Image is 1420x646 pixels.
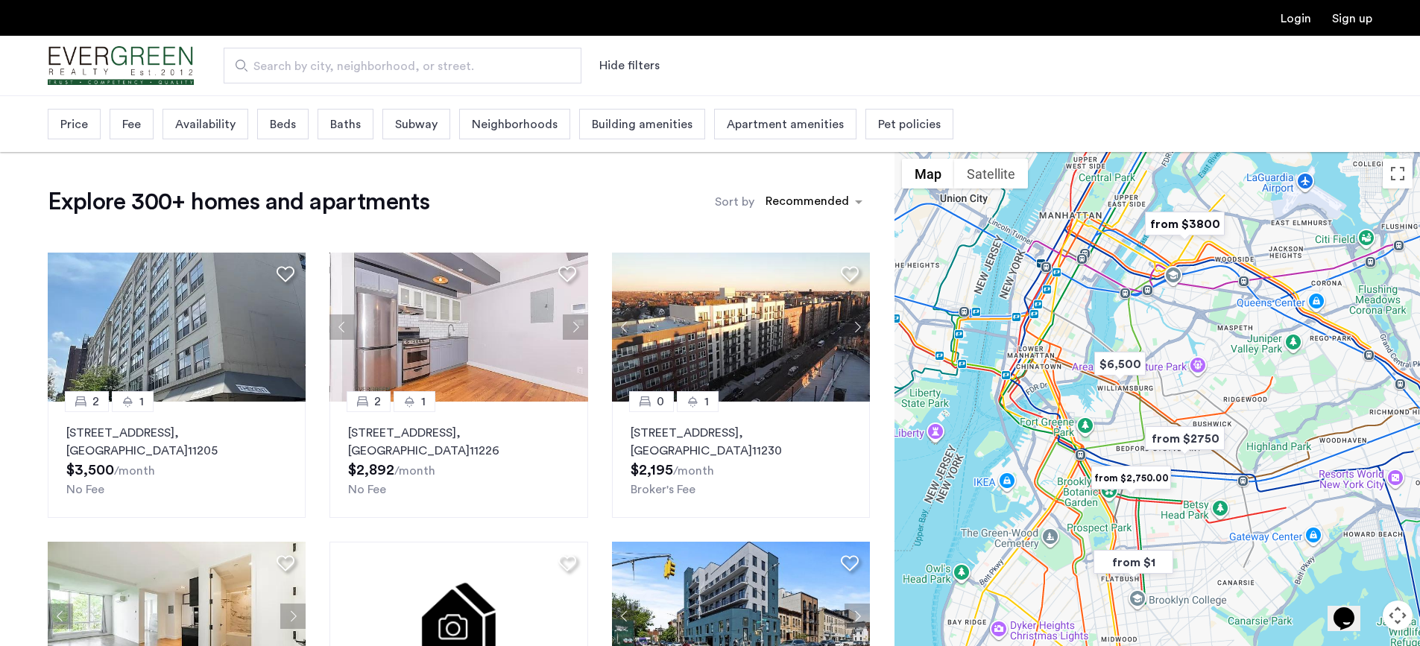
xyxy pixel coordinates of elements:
[60,115,88,133] span: Price
[253,57,540,75] span: Search by city, neighborhood, or street.
[48,604,73,629] button: Previous apartment
[1139,422,1231,455] div: from $2750
[329,402,587,518] a: 21[STREET_ADDRESS], [GEOGRAPHIC_DATA]11226No Fee
[954,159,1028,189] button: Show satellite imagery
[657,393,664,411] span: 0
[330,115,361,133] span: Baths
[374,393,381,411] span: 2
[48,38,194,94] img: logo
[472,115,558,133] span: Neighborhoods
[1281,13,1311,25] a: Login
[631,424,851,460] p: [STREET_ADDRESS] 11230
[1088,347,1152,381] div: $6,500
[612,314,637,340] button: Previous apartment
[631,484,695,495] span: Broker's Fee
[1088,545,1179,579] div: from $1
[224,48,581,83] input: Apartment Search
[631,463,673,478] span: $2,195
[48,402,306,518] a: 21[STREET_ADDRESS], [GEOGRAPHIC_DATA]11205No Fee
[673,465,714,477] sub: /month
[329,253,588,402] img: 218_638545891316468341.jpeg
[270,115,296,133] span: Beds
[394,465,435,477] sub: /month
[704,393,709,411] span: 1
[329,314,355,340] button: Previous apartment
[280,604,306,629] button: Next apartment
[139,393,144,411] span: 1
[92,393,99,411] span: 2
[395,115,438,133] span: Subway
[758,189,870,215] ng-select: sort-apartment
[878,115,941,133] span: Pet policies
[48,187,429,217] h1: Explore 300+ homes and apartments
[348,484,386,495] span: No Fee
[845,314,870,340] button: Next apartment
[592,115,692,133] span: Building amenities
[902,159,954,189] button: Show street map
[1383,159,1413,189] button: Toggle fullscreen view
[122,115,141,133] span: Fee
[715,193,754,211] label: Sort by
[1332,13,1372,25] a: Registration
[66,424,287,460] p: [STREET_ADDRESS] 11205
[48,253,306,402] img: 2010_638403319569069932.jpeg
[612,402,870,518] a: 01[STREET_ADDRESS], [GEOGRAPHIC_DATA]11230Broker's Fee
[763,192,849,214] div: Recommended
[563,314,588,340] button: Next apartment
[348,424,569,460] p: [STREET_ADDRESS] 11226
[175,115,236,133] span: Availability
[421,393,426,411] span: 1
[66,463,114,478] span: $3,500
[845,604,870,629] button: Next apartment
[114,465,155,477] sub: /month
[727,115,844,133] span: Apartment amenities
[1383,601,1413,630] button: Map camera controls
[612,604,637,629] button: Previous apartment
[1328,586,1375,631] iframe: chat widget
[599,57,660,75] button: Show or hide filters
[612,253,871,402] img: 2010_638603899118135293.jpeg
[48,38,194,94] a: Cazamio Logo
[348,463,394,478] span: $2,892
[1085,461,1177,495] div: from $2,750.00
[66,484,104,495] span: No Fee
[1139,207,1231,241] div: from $3800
